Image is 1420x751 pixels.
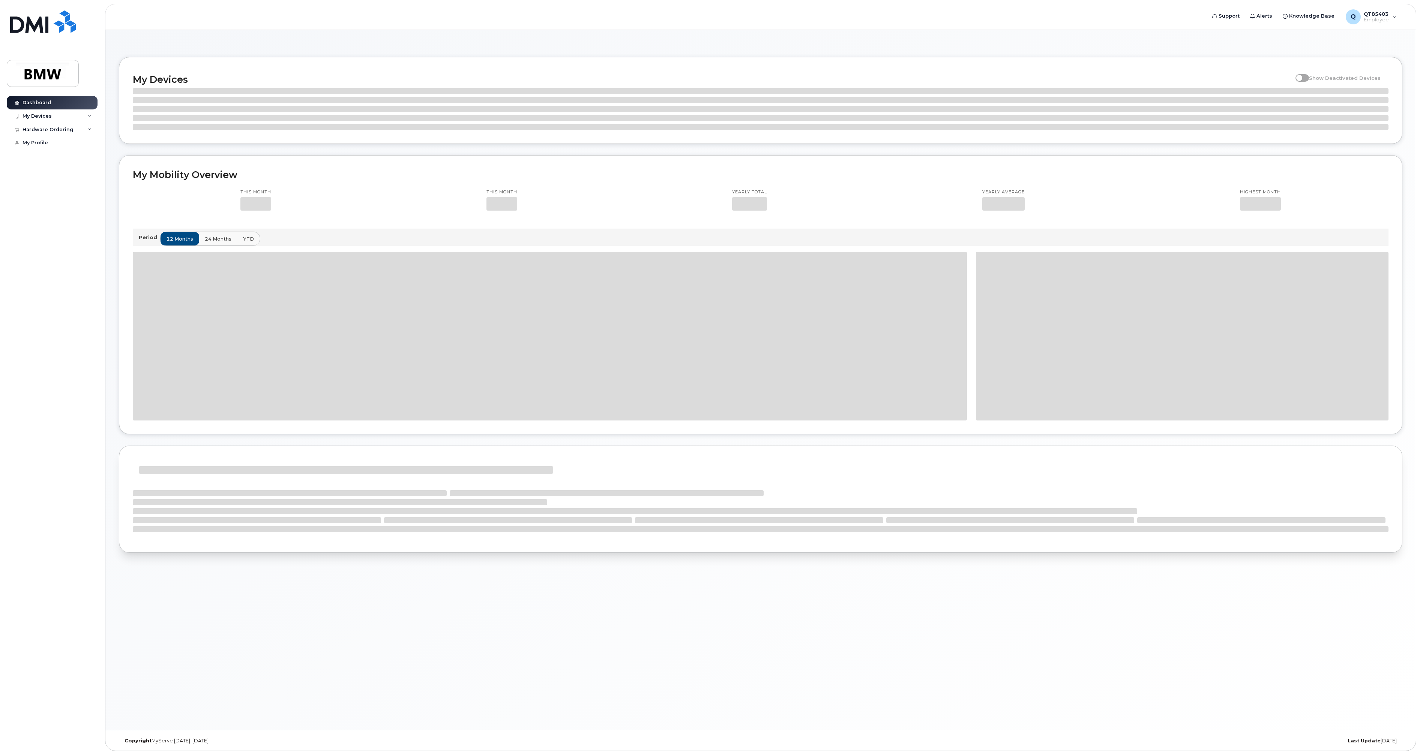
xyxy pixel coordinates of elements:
span: Show Deactivated Devices [1309,75,1381,81]
p: Period [139,234,160,241]
p: This month [240,189,271,195]
div: MyServe [DATE]–[DATE] [119,738,547,744]
strong: Last Update [1348,738,1381,744]
p: Highest month [1240,189,1281,195]
span: YTD [243,235,254,242]
h2: My Devices [133,74,1292,85]
p: Yearly total [732,189,767,195]
h2: My Mobility Overview [133,169,1388,180]
input: Show Deactivated Devices [1295,71,1301,77]
div: [DATE] [974,738,1402,744]
strong: Copyright [125,738,152,744]
p: Yearly average [982,189,1025,195]
span: 24 months [205,235,231,242]
p: This month [486,189,517,195]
